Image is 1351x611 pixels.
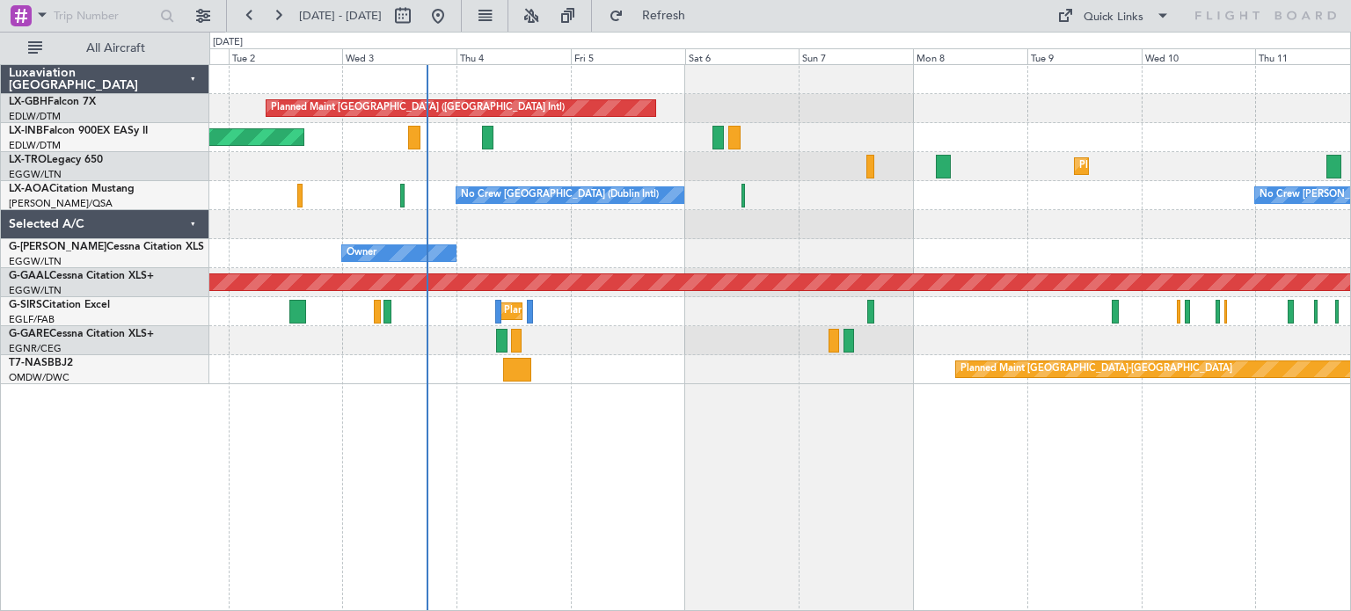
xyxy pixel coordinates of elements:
[9,97,96,107] a: LX-GBHFalcon 7X
[54,3,155,29] input: Trip Number
[342,48,456,64] div: Wed 3
[1027,48,1142,64] div: Tue 9
[9,168,62,181] a: EGGW/LTN
[504,298,781,324] div: Planned Maint [GEOGRAPHIC_DATA] ([GEOGRAPHIC_DATA])
[9,329,154,339] a: G-GARECessna Citation XLS+
[9,242,204,252] a: G-[PERSON_NAME]Cessna Citation XLS
[9,300,110,310] a: G-SIRSCitation Excel
[601,2,706,30] button: Refresh
[1079,153,1194,179] div: Planned Maint Dusseldorf
[299,8,382,24] span: [DATE] - [DATE]
[571,48,685,64] div: Fri 5
[685,48,800,64] div: Sat 6
[456,48,571,64] div: Thu 4
[9,342,62,355] a: EGNR/CEG
[9,271,49,281] span: G-GAAL
[9,155,47,165] span: LX-TRO
[1142,48,1256,64] div: Wed 10
[1048,2,1179,30] button: Quick Links
[9,155,103,165] a: LX-TROLegacy 650
[9,110,61,123] a: EDLW/DTM
[9,358,73,368] a: T7-NASBBJ2
[799,48,913,64] div: Sun 7
[9,371,69,384] a: OMDW/DWC
[9,284,62,297] a: EGGW/LTN
[9,139,61,152] a: EDLW/DTM
[46,42,186,55] span: All Aircraft
[9,242,106,252] span: G-[PERSON_NAME]
[347,240,376,266] div: Owner
[19,34,191,62] button: All Aircraft
[9,97,47,107] span: LX-GBH
[9,184,49,194] span: LX-AOA
[9,313,55,326] a: EGLF/FAB
[461,182,659,208] div: No Crew [GEOGRAPHIC_DATA] (Dublin Intl)
[1084,9,1143,26] div: Quick Links
[229,48,343,64] div: Tue 2
[9,300,42,310] span: G-SIRS
[9,197,113,210] a: [PERSON_NAME]/QSA
[9,358,47,368] span: T7-NAS
[627,10,701,22] span: Refresh
[271,95,565,121] div: Planned Maint [GEOGRAPHIC_DATA] ([GEOGRAPHIC_DATA] Intl)
[9,126,148,136] a: LX-INBFalcon 900EX EASy II
[9,271,154,281] a: G-GAALCessna Citation XLS+
[913,48,1027,64] div: Mon 8
[9,329,49,339] span: G-GARE
[9,184,135,194] a: LX-AOACitation Mustang
[9,255,62,268] a: EGGW/LTN
[9,126,43,136] span: LX-INB
[213,35,243,50] div: [DATE]
[960,356,1232,382] div: Planned Maint [GEOGRAPHIC_DATA]-[GEOGRAPHIC_DATA]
